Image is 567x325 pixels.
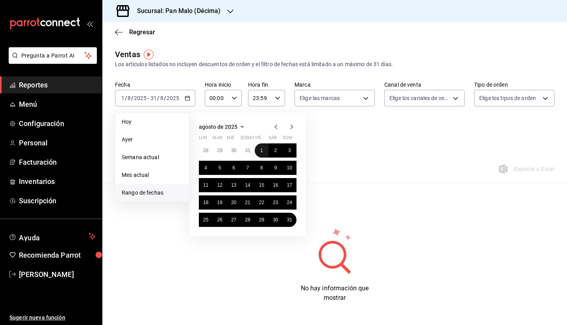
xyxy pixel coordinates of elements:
label: Fecha [115,82,195,87]
button: 2 de agosto de 2025 [269,143,282,158]
span: Hoy [122,118,183,126]
span: Ayer [122,136,183,144]
button: 29 de julio de 2025 [213,143,226,158]
abbr: 22 de agosto de 2025 [259,200,264,205]
abbr: 16 de agosto de 2025 [273,182,278,188]
abbr: 10 de agosto de 2025 [287,165,292,171]
span: Personal [19,137,96,148]
button: 12 de agosto de 2025 [213,178,226,192]
button: 22 de agosto de 2025 [255,195,269,210]
button: 31 de agosto de 2025 [283,213,296,227]
span: / [125,95,127,101]
span: Rango de fechas [122,189,183,197]
abbr: 9 de agosto de 2025 [274,165,277,171]
abbr: 31 de julio de 2025 [245,148,250,153]
button: 8 de agosto de 2025 [255,161,269,175]
button: 31 de julio de 2025 [241,143,254,158]
label: Canal de venta [384,82,465,87]
abbr: 24 de agosto de 2025 [287,200,292,205]
button: 9 de agosto de 2025 [269,161,282,175]
button: 5 de agosto de 2025 [213,161,226,175]
button: open_drawer_menu [87,20,93,27]
button: 24 de agosto de 2025 [283,195,296,210]
button: 25 de agosto de 2025 [199,213,213,227]
button: agosto de 2025 [199,122,247,132]
abbr: 28 de julio de 2025 [203,148,208,153]
abbr: 30 de agosto de 2025 [273,217,278,223]
label: Marca [295,82,375,87]
button: Regresar [115,28,155,36]
span: [PERSON_NAME] [19,269,96,280]
abbr: 1 de agosto de 2025 [260,148,263,153]
label: Hora fin [248,82,285,87]
button: Pregunta a Parrot AI [9,47,97,64]
abbr: 5 de agosto de 2025 [219,165,221,171]
abbr: viernes [255,135,261,143]
abbr: jueves [241,135,287,143]
abbr: 14 de agosto de 2025 [245,182,250,188]
button: 30 de julio de 2025 [227,143,241,158]
h3: Sucursal: Pan Malo (Décima) [131,6,221,16]
span: Ayuda [19,232,85,241]
button: 7 de agosto de 2025 [241,161,254,175]
abbr: martes [213,135,222,143]
abbr: 21 de agosto de 2025 [245,200,250,205]
abbr: sábado [269,135,277,143]
button: 20 de agosto de 2025 [227,195,241,210]
span: Facturación [19,157,96,167]
button: 13 de agosto de 2025 [227,178,241,192]
button: 28 de julio de 2025 [199,143,213,158]
span: Reportes [19,80,96,90]
abbr: 27 de agosto de 2025 [231,217,236,223]
input: -- [121,95,125,101]
abbr: 4 de agosto de 2025 [204,165,207,171]
span: Pregunta a Parrot AI [21,52,85,60]
abbr: 19 de agosto de 2025 [217,200,222,205]
abbr: 31 de agosto de 2025 [287,217,292,223]
button: 6 de agosto de 2025 [227,161,241,175]
abbr: 12 de agosto de 2025 [217,182,222,188]
abbr: 13 de agosto de 2025 [231,182,236,188]
abbr: 20 de agosto de 2025 [231,200,236,205]
span: Inventarios [19,176,96,187]
span: Configuración [19,118,96,129]
button: 4 de agosto de 2025 [199,161,213,175]
span: No hay información que mostrar [301,284,369,301]
button: 10 de agosto de 2025 [283,161,296,175]
abbr: 25 de agosto de 2025 [203,217,208,223]
label: Tipo de orden [474,82,554,87]
button: 19 de agosto de 2025 [213,195,226,210]
input: -- [150,95,157,101]
input: ---- [166,95,180,101]
button: 17 de agosto de 2025 [283,178,296,192]
span: Regresar [129,28,155,36]
button: 15 de agosto de 2025 [255,178,269,192]
abbr: 3 de agosto de 2025 [288,148,291,153]
span: Sugerir nueva función [9,314,96,322]
button: 1 de agosto de 2025 [255,143,269,158]
span: Mes actual [122,171,183,179]
abbr: 28 de agosto de 2025 [245,217,250,223]
abbr: 29 de julio de 2025 [217,148,222,153]
span: / [131,95,133,101]
span: Menú [19,99,96,110]
abbr: 23 de agosto de 2025 [273,200,278,205]
button: 26 de agosto de 2025 [213,213,226,227]
abbr: lunes [199,135,207,143]
button: 30 de agosto de 2025 [269,213,282,227]
button: 28 de agosto de 2025 [241,213,254,227]
abbr: domingo [283,135,293,143]
img: Tooltip marker [144,50,154,59]
div: Los artículos listados no incluyen descuentos de orden y el filtro de fechas está limitado a un m... [115,60,554,69]
input: -- [127,95,131,101]
button: 18 de agosto de 2025 [199,195,213,210]
div: Ventas [115,48,140,60]
span: / [157,95,159,101]
abbr: 2 de agosto de 2025 [274,148,277,153]
abbr: 29 de agosto de 2025 [259,217,264,223]
input: ---- [133,95,147,101]
a: Pregunta a Parrot AI [6,57,97,65]
input: -- [160,95,164,101]
span: agosto de 2025 [199,124,237,130]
